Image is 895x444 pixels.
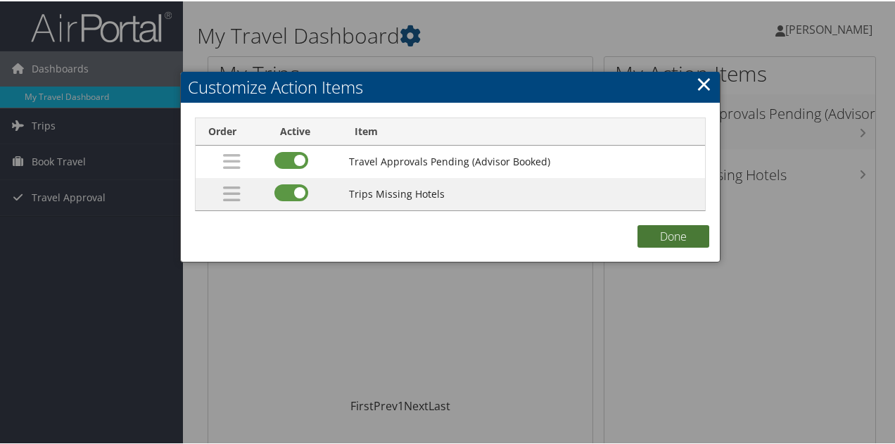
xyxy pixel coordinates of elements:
[181,70,720,101] h2: Customize Action Items
[196,117,267,144] th: Order
[342,144,705,177] td: Travel Approvals Pending (Advisor Booked)
[637,224,709,246] button: Done
[342,117,705,144] th: Item
[267,117,342,144] th: Active
[342,177,705,209] td: Trips Missing Hotels
[696,68,712,96] a: Close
